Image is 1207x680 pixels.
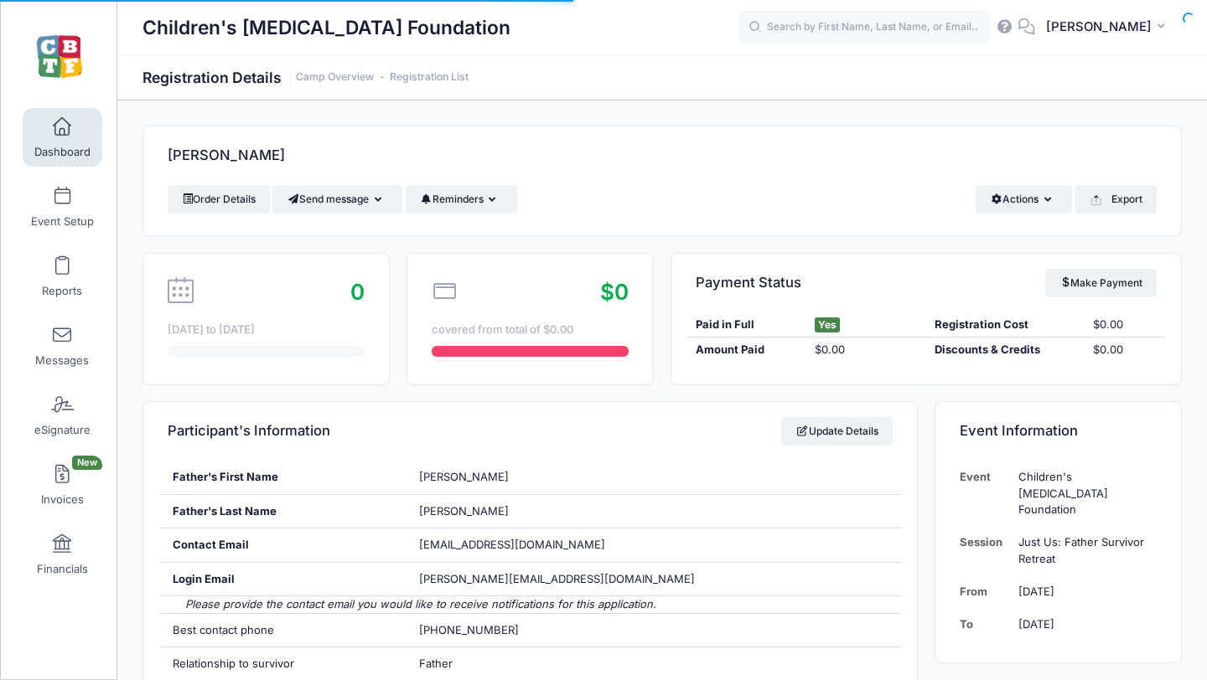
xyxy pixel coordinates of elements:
[160,495,407,528] div: Father's Last Name
[390,71,469,84] a: Registration List
[1046,18,1152,36] span: [PERSON_NAME]
[34,423,91,437] span: eSignature
[432,322,629,338] div: covered from total of $0.00
[696,259,801,307] h4: Payment Status
[960,608,1011,641] td: To
[976,185,1072,214] button: Actions
[781,417,893,446] a: Update Details
[23,178,102,236] a: Event Setup
[419,504,509,518] span: [PERSON_NAME]
[142,69,469,86] h1: Registration Details
[1011,575,1157,608] td: [DATE]
[168,322,365,338] div: [DATE] to [DATE]
[738,11,990,44] input: Search by First Name, Last Name, or Email...
[28,26,91,89] img: Children's Brain Tumor Foundation
[600,279,629,305] span: $0
[687,342,806,358] div: Amount Paid
[168,132,285,180] h4: [PERSON_NAME]
[926,342,1085,358] div: Discounts & Credits
[1085,342,1165,358] div: $0.00
[419,470,509,483] span: [PERSON_NAME]
[41,492,84,507] span: Invoices
[23,247,102,306] a: Reports
[23,456,102,514] a: InvoicesNew
[42,284,82,298] span: Reports
[72,456,102,470] span: New
[23,108,102,167] a: Dashboard
[34,145,91,159] span: Dashboard
[960,575,1011,608] td: From
[1,18,118,97] a: Children's Brain Tumor Foundation
[1075,185,1157,214] button: Export
[31,214,94,229] span: Event Setup
[807,342,926,358] div: $0.00
[960,408,1078,456] h4: Event Information
[419,623,519,636] span: [PHONE_NUMBER]
[160,461,407,494] div: Father's First Name
[406,185,517,214] button: Reminders
[419,571,695,588] span: [PERSON_NAME][EMAIL_ADDRESS][DOMAIN_NAME]
[160,528,407,562] div: Contact Email
[419,538,605,551] span: [EMAIL_ADDRESS][DOMAIN_NAME]
[23,525,102,584] a: Financials
[23,317,102,375] a: Messages
[296,71,374,84] a: Camp Overview
[1085,317,1165,333] div: $0.00
[350,279,365,305] span: 0
[960,461,1011,526] td: Event
[168,408,330,456] h4: Participant's Information
[1011,526,1157,575] td: Just Us: Father Survivor Retreat
[37,562,88,576] span: Financials
[160,563,407,596] div: Login Email
[142,8,510,47] h1: Children's [MEDICAL_DATA] Foundation
[23,386,102,445] a: eSignature
[926,317,1085,333] div: Registration Cost
[687,317,806,333] div: Paid in Full
[168,185,270,214] a: Order Details
[815,317,840,332] span: Yes
[35,353,89,368] span: Messages
[1011,608,1157,641] td: [DATE]
[1035,8,1182,47] button: [PERSON_NAME]
[419,657,453,670] span: Father
[960,526,1011,575] td: Session
[272,185,402,214] button: Send message
[160,614,407,647] div: Best contact phone
[1011,461,1157,526] td: Children's [MEDICAL_DATA] Foundation
[1045,269,1157,297] a: Make Payment
[160,596,901,613] div: Please provide the contact email you would like to receive notifications for this application.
